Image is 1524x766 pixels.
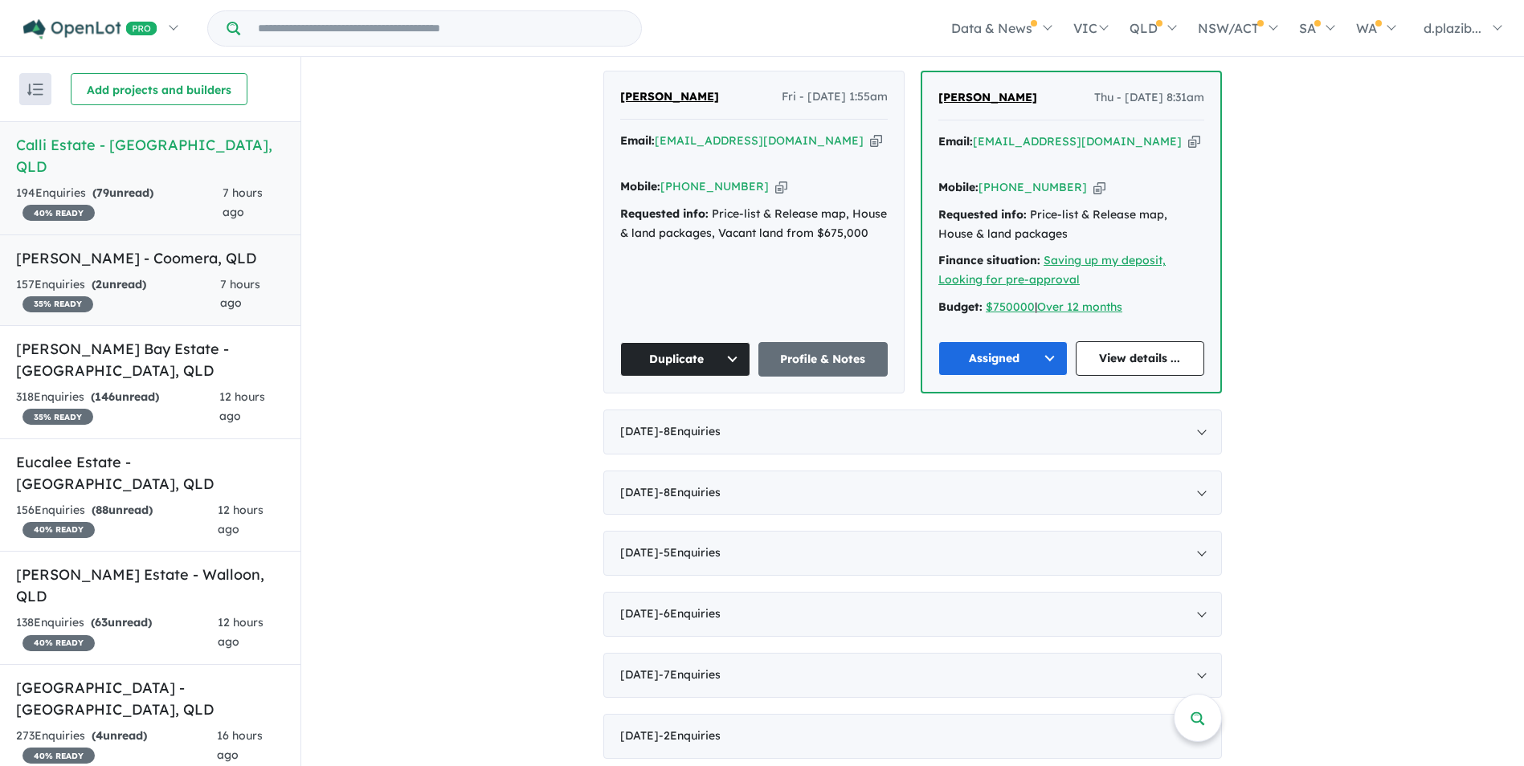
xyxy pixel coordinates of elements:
span: 7 hours ago [220,277,260,311]
span: [PERSON_NAME] [938,90,1037,104]
button: Copy [1188,133,1200,150]
span: Fri - [DATE] 1:55am [782,88,888,107]
span: 2 [96,277,102,291]
span: 40 % READY [22,635,95,651]
a: [EMAIL_ADDRESS][DOMAIN_NAME] [655,133,864,148]
div: [DATE] [603,714,1222,759]
strong: ( unread) [92,728,147,743]
button: Copy [775,178,787,195]
div: [DATE] [603,409,1222,454]
div: [DATE] [603,471,1222,515]
span: d.plazib... [1424,20,1481,36]
span: Thu - [DATE] 8:31am [1094,88,1204,108]
strong: ( unread) [92,277,146,291]
span: 79 [96,185,109,200]
h5: [GEOGRAPHIC_DATA] - [GEOGRAPHIC_DATA] , QLD [16,677,284,720]
span: 146 [95,389,115,404]
div: Price-list & Release map, House & land packages [938,206,1204,244]
div: [DATE] [603,592,1222,637]
input: Try estate name, suburb, builder or developer [243,11,638,46]
span: - 8 Enquir ies [659,424,721,438]
span: 4 [96,728,103,743]
span: 16 hours ago [217,728,263,762]
span: 35 % READY [22,409,93,425]
h5: [PERSON_NAME] - Coomera , QLD [16,247,284,269]
strong: Email: [620,133,655,148]
a: View details ... [1076,341,1205,376]
h5: [PERSON_NAME] Estate - Walloon , QLD [16,564,284,607]
strong: Email: [938,134,973,149]
a: $750000 [986,299,1035,314]
span: 88 [96,503,108,517]
span: - 6 Enquir ies [659,606,721,621]
a: Profile & Notes [758,342,889,377]
div: 273 Enquir ies [16,727,217,765]
img: Openlot PRO Logo White [23,19,157,39]
a: [PERSON_NAME] [938,88,1037,108]
div: 157 Enquir ies [16,275,220,314]
span: 7 hours ago [223,185,263,219]
div: Price-list & Release map, House & land packages, Vacant land from $675,000 [620,205,888,243]
strong: Mobile: [620,179,660,194]
strong: ( unread) [91,389,159,404]
span: 40 % READY [22,748,95,764]
a: [PHONE_NUMBER] [979,180,1087,194]
img: sort.svg [27,84,43,96]
span: 40 % READY [22,205,95,221]
span: 12 hours ago [218,503,264,536]
span: - 5 Enquir ies [659,545,721,560]
a: Saving up my deposit, Looking for pre-approval [938,253,1166,287]
a: [PHONE_NUMBER] [660,179,769,194]
div: | [938,298,1204,317]
span: 12 hours ago [218,615,264,649]
span: - 2 Enquir ies [659,728,721,743]
div: [DATE] [603,531,1222,576]
h5: Eucalee Estate - [GEOGRAPHIC_DATA] , QLD [16,451,284,495]
strong: ( unread) [91,615,152,630]
span: - 7 Enquir ies [659,667,721,682]
a: [EMAIL_ADDRESS][DOMAIN_NAME] [973,134,1182,149]
button: Duplicate [620,342,750,377]
div: 318 Enquir ies [16,388,219,426]
div: 156 Enquir ies [16,501,218,540]
strong: Mobile: [938,180,979,194]
strong: ( unread) [92,503,153,517]
a: Over 12 months [1037,299,1122,314]
strong: Requested info: [938,207,1027,222]
div: 138 Enquir ies [16,613,218,652]
span: 35 % READY [22,296,93,312]
h5: Calli Estate - [GEOGRAPHIC_DATA] , QLD [16,134,284,177]
button: Copy [870,132,882,149]
button: Copy [1093,179,1105,196]
span: 40 % READY [22,522,95,538]
div: 194 Enquir ies [16,184,223,222]
button: Assigned [938,341,1068,376]
strong: Finance situation: [938,253,1040,267]
button: Add projects and builders [71,73,247,105]
strong: Budget: [938,299,983,314]
strong: ( unread) [92,185,153,200]
span: - 8 Enquir ies [659,485,721,499]
span: 12 hours ago [219,389,265,423]
div: [DATE] [603,653,1222,698]
span: 63 [95,615,108,630]
span: [PERSON_NAME] [620,89,719,104]
strong: Requested info: [620,206,709,221]
a: [PERSON_NAME] [620,88,719,107]
h5: [PERSON_NAME] Bay Estate - [GEOGRAPHIC_DATA] , QLD [16,338,284,381]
